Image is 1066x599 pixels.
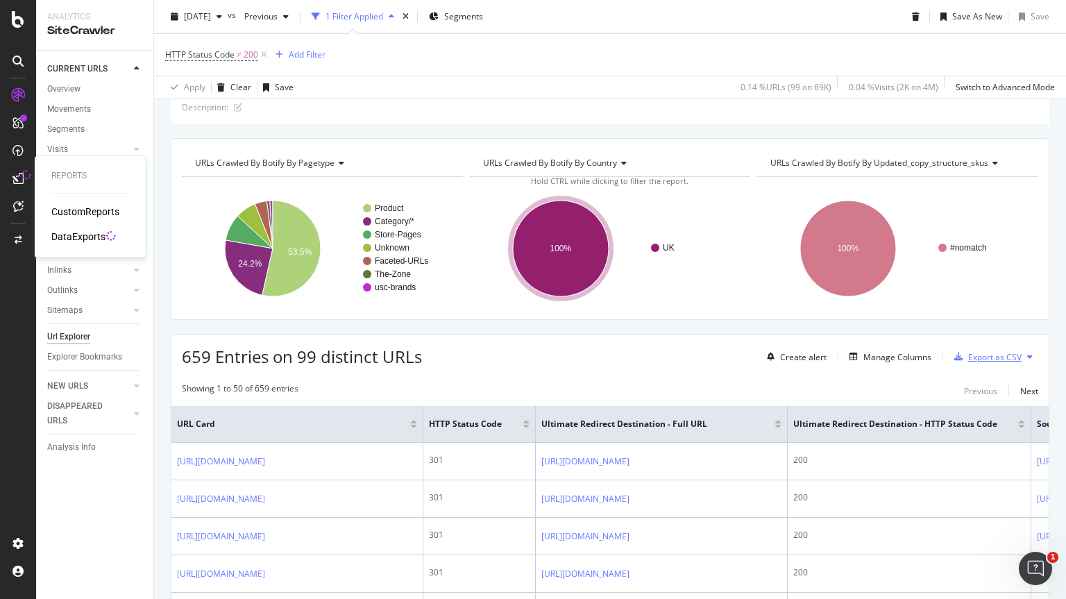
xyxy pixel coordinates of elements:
[741,81,831,93] div: 0.14 % URLs ( 99 on 69K )
[375,203,404,213] text: Product
[184,81,205,93] div: Apply
[257,76,294,99] button: Save
[531,176,688,186] span: Hold CTRL while clicking to filter the report.
[47,102,144,117] a: Movements
[47,142,130,157] a: Visits
[238,259,262,269] text: 24.2%
[375,230,421,239] text: Store-Pages
[844,348,931,365] button: Manage Columns
[288,247,312,257] text: 53.5%
[950,76,1055,99] button: Switch to Advanced Mode
[182,188,459,309] svg: A chart.
[177,492,265,506] a: [URL][DOMAIN_NAME]
[47,303,130,318] a: Sitemaps
[244,45,258,65] span: 200
[541,455,629,469] a: [URL][DOMAIN_NAME]
[47,350,144,364] a: Explorer Bookmarks
[375,282,416,292] text: usc-brands
[770,157,988,169] span: URLs Crawled By Botify By updated_copy_structure_skus
[964,382,997,399] button: Previous
[793,491,1025,504] div: 200
[541,567,629,581] a: [URL][DOMAIN_NAME]
[400,10,412,24] div: times
[541,492,629,506] a: [URL][DOMAIN_NAME]
[47,142,68,157] div: Visits
[47,440,96,455] div: Analysis Info
[1031,10,1049,22] div: Save
[177,530,265,543] a: [URL][DOMAIN_NAME]
[541,418,754,430] span: Ultimate Redirect Destination - Full URL
[47,82,81,96] div: Overview
[47,11,142,23] div: Analytics
[541,530,629,543] a: [URL][DOMAIN_NAME]
[663,243,675,253] text: UK
[47,330,90,344] div: Url Explorer
[838,244,859,253] text: 100%
[47,122,85,137] div: Segments
[47,283,130,298] a: Outlinks
[956,81,1055,93] div: Switch to Advanced Mode
[47,399,130,428] a: DISAPPEARED URLS
[289,49,325,60] div: Add Filter
[47,263,71,278] div: Inlinks
[375,256,428,266] text: Faceted-URLs
[470,188,747,309] svg: A chart.
[375,269,411,279] text: The-Zone
[952,10,1002,22] div: Save As New
[793,418,997,430] span: Ultimate Redirect Destination - HTTP Status Code
[863,351,931,363] div: Manage Columns
[239,10,278,22] span: Previous
[1013,6,1049,28] button: Save
[184,10,211,22] span: 2025 Sep. 28th
[1047,552,1058,563] span: 1
[793,454,1025,466] div: 200
[165,6,228,28] button: [DATE]
[793,566,1025,579] div: 200
[483,157,617,169] span: URLs Crawled By Botify By country
[429,566,530,579] div: 301
[228,9,239,21] span: vs
[757,188,1035,309] svg: A chart.
[47,82,144,96] a: Overview
[51,205,119,219] a: CustomReports
[550,244,571,253] text: 100%
[47,399,117,428] div: DISAPPEARED URLS
[182,345,422,368] span: 659 Entries on 99 distinct URLs
[1020,385,1038,397] div: Next
[47,122,144,137] a: Segments
[429,491,530,504] div: 301
[47,23,142,39] div: SiteCrawler
[480,152,738,174] h4: URLs Crawled By Botify By country
[275,81,294,93] div: Save
[306,6,400,28] button: 1 Filter Applied
[780,351,827,363] div: Create alert
[230,81,251,93] div: Clear
[47,330,144,344] a: Url Explorer
[51,170,129,182] div: Reports
[768,152,1026,174] h4: URLs Crawled By Botify By updated_copy_structure_skus
[429,454,530,466] div: 301
[444,10,483,22] span: Segments
[375,217,414,226] text: Category/*
[47,62,130,76] a: CURRENT URLS
[429,418,502,430] span: HTTP Status Code
[47,102,91,117] div: Movements
[1020,382,1038,399] button: Next
[47,303,83,318] div: Sitemaps
[968,351,1022,363] div: Export as CSV
[182,382,298,399] div: Showing 1 to 50 of 659 entries
[212,76,251,99] button: Clear
[964,385,997,397] div: Previous
[47,350,122,364] div: Explorer Bookmarks
[793,529,1025,541] div: 200
[429,529,530,541] div: 301
[949,346,1022,368] button: Export as CSV
[165,76,205,99] button: Apply
[270,47,325,63] button: Add Filter
[47,379,88,394] div: NEW URLS
[950,243,987,253] text: #nomatch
